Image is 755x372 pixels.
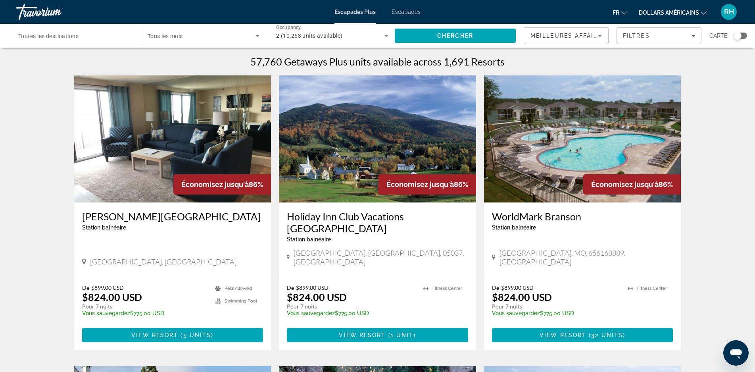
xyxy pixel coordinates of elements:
[637,286,667,291] span: Fitness Center
[82,303,207,310] p: Pour 7 nuits
[492,310,540,316] span: Vous sauvegardez
[181,180,249,189] span: Économisez jusqu'à
[432,286,462,291] span: Fitness Center
[225,299,257,304] span: Swimming Pool
[492,284,499,291] span: De
[183,332,211,338] span: 5 units
[296,284,329,291] span: $899.00 USD
[639,7,707,18] button: Changer de devise
[492,303,620,310] p: Pour 7 nuits
[91,284,124,291] span: $899.00 USD
[623,33,650,39] span: Filtres
[499,249,673,266] span: [GEOGRAPHIC_DATA], MO, 656168889, [GEOGRAPHIC_DATA]
[82,291,142,303] p: $824.00 USD
[492,310,620,316] p: $775.00 USD
[639,10,699,16] font: dollars américains
[18,31,131,41] input: Select destination
[392,9,421,15] a: Escapades
[386,180,454,189] span: Économisez jusqu'à
[131,332,178,338] span: View Resort
[617,27,701,44] button: Filters
[391,332,414,338] span: 1 unit
[723,340,749,366] iframe: Bouton de lancement de la fenêtre de messagerie
[82,310,207,316] p: $775.00 USD
[613,10,619,16] font: fr
[16,2,95,22] a: Travorium
[492,210,673,222] a: WorldMark Branson
[287,328,468,342] button: View Resort(1 unit)
[82,310,130,316] span: Vous sauvegardez
[287,310,415,316] p: $775.00 USD
[279,75,476,202] img: Holiday Inn Club Vacations Mount Ascutney Resort
[501,284,534,291] span: $899.00 USD
[530,31,602,40] mat-select: Sort by
[82,224,126,231] span: Station balnéaire
[484,75,681,202] img: WorldMark Branson
[530,33,607,39] span: Meilleures affaires
[492,328,673,342] button: View Resort(32 units)
[591,332,623,338] span: 32 units
[613,7,627,18] button: Changer de langue
[225,286,252,291] span: Pets Allowed
[173,174,271,195] div: 86%
[82,284,89,291] span: De
[250,56,505,67] h1: 57,760 Getaways Plus units available across 1,691 Resorts
[82,328,263,342] button: View Resort(5 units)
[709,30,728,41] span: Carte
[18,33,79,39] span: Toutes les destinations
[492,224,536,231] span: Station balnéaire
[395,29,516,43] button: Search
[334,9,376,15] a: Escapades Plus
[294,249,468,266] span: [GEOGRAPHIC_DATA], [GEOGRAPHIC_DATA], 05037, [GEOGRAPHIC_DATA]
[287,284,294,291] span: De
[724,8,734,16] font: RH
[339,332,386,338] span: View Resort
[591,180,659,189] span: Économisez jusqu'à
[287,210,468,234] a: Holiday Inn Club Vacations [GEOGRAPHIC_DATA]
[586,332,625,338] span: ( )
[718,4,739,20] button: Menu utilisateur
[437,33,473,39] span: Chercher
[287,291,347,303] p: $824.00 USD
[386,332,416,338] span: ( )
[540,332,586,338] span: View Resort
[82,210,263,222] a: [PERSON_NAME][GEOGRAPHIC_DATA]
[276,33,342,39] span: 2 (10,253 units available)
[287,303,415,310] p: Pour 7 nuits
[276,25,301,30] span: Occupancy
[492,291,552,303] p: $824.00 USD
[287,236,331,243] span: Station balnéaire
[178,332,213,338] span: ( )
[378,174,476,195] div: 86%
[583,174,681,195] div: 86%
[90,257,236,266] span: [GEOGRAPHIC_DATA], [GEOGRAPHIC_DATA]
[287,310,335,316] span: Vous sauvegardez
[74,75,271,202] img: Sandy Square
[148,33,183,39] span: Tous les mois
